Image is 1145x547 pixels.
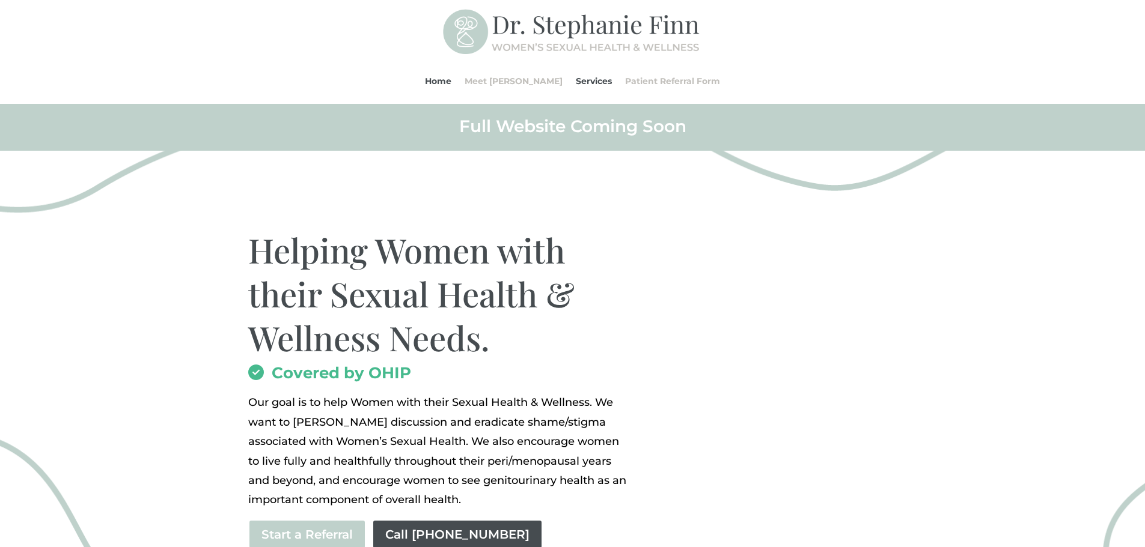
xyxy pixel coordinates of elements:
p: Our goal is to help Women with their Sexual Health & Wellness. We want to [PERSON_NAME] discussio... [248,393,630,509]
a: Services [576,58,612,104]
div: Page 1 [248,393,630,509]
a: Patient Referral Form [625,58,720,104]
a: Home [425,58,451,104]
h2: Covered by OHIP [248,365,630,387]
a: Meet [PERSON_NAME] [465,58,563,104]
h1: Helping Women with their Sexual Health & Wellness Needs. [248,228,630,365]
h2: Full Website Coming Soon [248,115,897,143]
